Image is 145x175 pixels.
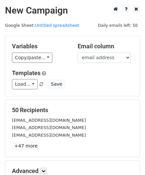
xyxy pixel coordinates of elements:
small: Google Sheet: [5,23,79,28]
a: Daily emails left: 50 [96,23,140,28]
small: [EMAIL_ADDRESS][DOMAIN_NAME] [12,125,86,130]
a: +47 more [12,142,40,150]
iframe: Chat Widget [112,143,145,175]
a: Copy/paste... [12,53,52,63]
h2: New Campaign [5,5,140,16]
button: Save [48,79,65,89]
a: Untitled spreadsheet [35,23,79,28]
a: Templates [12,69,40,76]
h5: 50 Recipients [12,107,133,114]
small: [EMAIL_ADDRESS][DOMAIN_NAME] [12,118,86,123]
a: Load... [12,79,37,89]
h5: Variables [12,43,68,50]
h5: Email column [78,43,133,50]
span: Daily emails left: 50 [96,22,140,29]
small: [EMAIL_ADDRESS][DOMAIN_NAME] [12,133,86,138]
h5: Advanced [12,167,133,175]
